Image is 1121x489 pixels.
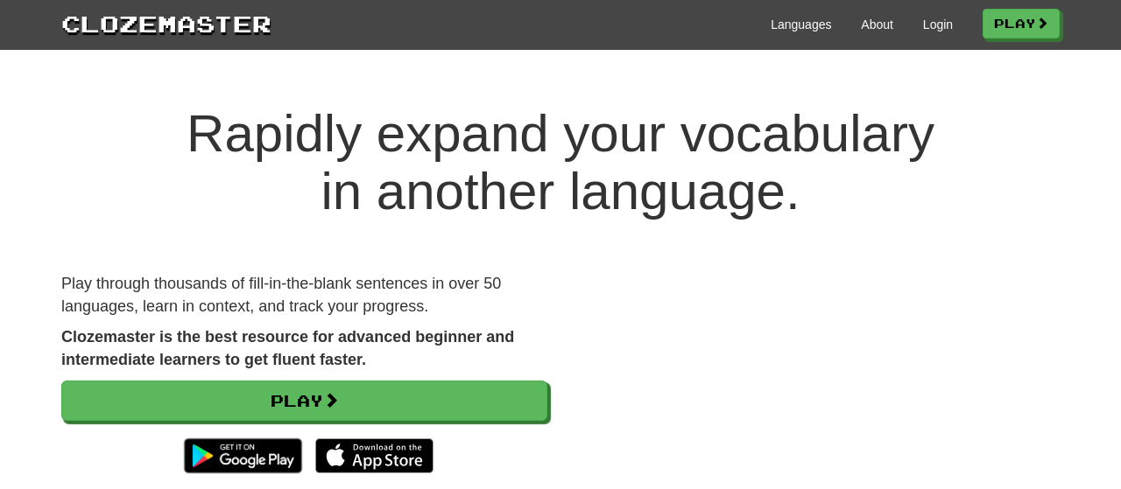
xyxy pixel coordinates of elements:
img: Get it on Google Play [175,430,311,482]
a: Login [923,16,953,33]
p: Play through thousands of fill-in-the-blank sentences in over 50 languages, learn in context, and... [61,273,547,318]
a: Languages [771,16,831,33]
a: About [861,16,893,33]
img: Download_on_the_App_Store_Badge_US-UK_135x40-25178aeef6eb6b83b96f5f2d004eda3bffbb37122de64afbaef7... [315,438,434,473]
a: Clozemaster [61,7,271,39]
a: Play [61,381,547,421]
a: Play [983,9,1060,38]
strong: Clozemaster is the best resource for advanced beginner and intermediate learners to get fluent fa... [61,328,514,368]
